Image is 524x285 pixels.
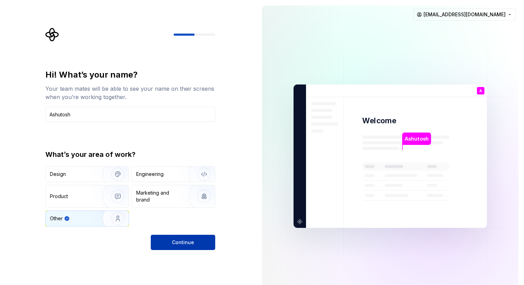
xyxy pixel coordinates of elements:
[404,135,428,143] p: Ashutosh
[413,8,516,21] button: [EMAIL_ADDRESS][DOMAIN_NAME]
[50,193,68,200] div: Product
[50,171,66,178] div: Design
[479,89,482,93] p: A
[136,189,183,203] div: Marketing and brand
[45,150,215,159] div: What’s your area of work?
[45,69,215,80] div: Hi! What’s your name?
[136,171,164,178] div: Engineering
[50,215,63,222] div: Other
[172,239,194,246] span: Continue
[45,84,215,101] div: Your team mates will be able to see your name on their screens when you’re working together.
[423,11,506,18] span: [EMAIL_ADDRESS][DOMAIN_NAME]
[45,28,59,42] svg: Supernova Logo
[45,107,215,122] input: Han Solo
[362,116,396,126] p: Welcome
[151,235,215,250] button: Continue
